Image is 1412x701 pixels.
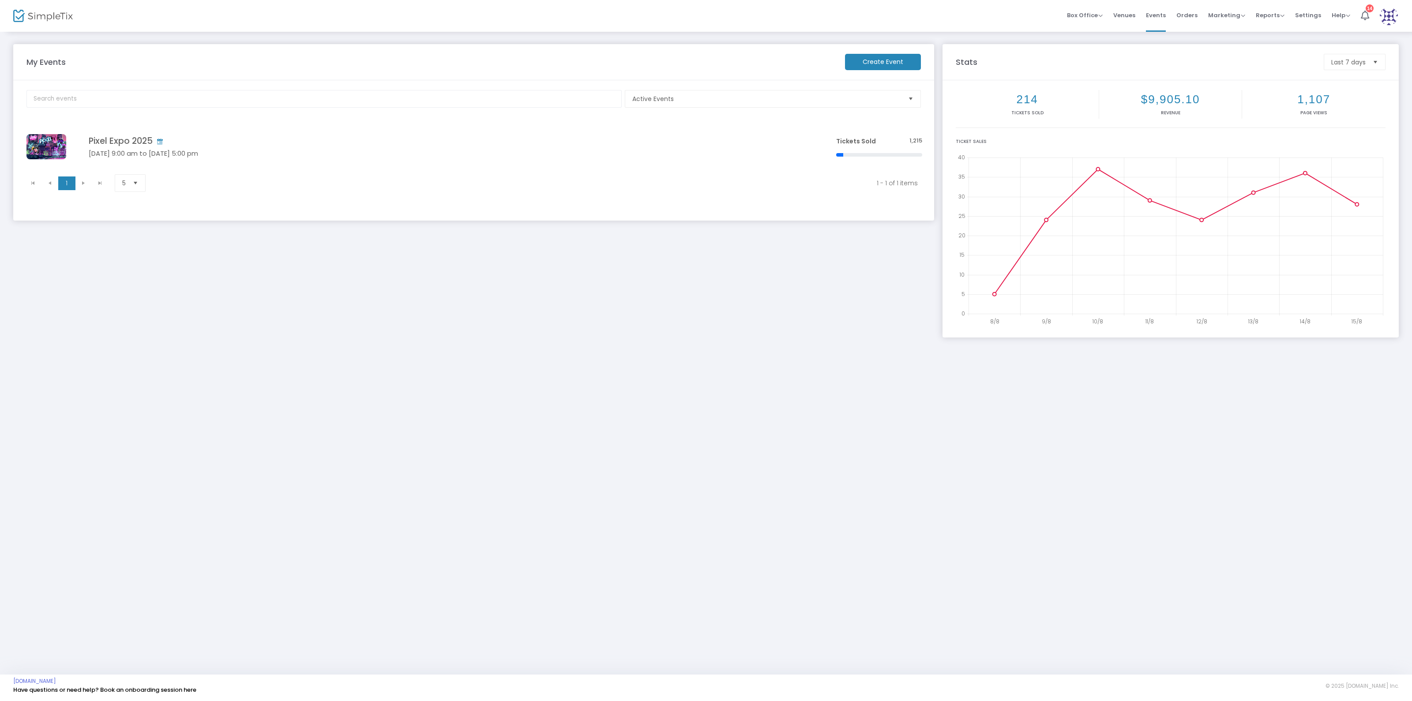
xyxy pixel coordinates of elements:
[1101,93,1240,106] h2: $9,905.10
[1299,318,1311,325] text: 14/8
[958,93,1097,106] h2: 214
[958,232,965,239] text: 20
[1244,109,1384,116] p: Page Views
[89,150,810,157] h5: [DATE] 9:00 am to [DATE] 5:00 pm
[990,318,999,325] text: 8/8
[1295,4,1321,26] span: Settings
[1256,11,1284,19] span: Reports
[13,686,196,694] a: Have questions or need help? Book an onboarding session here
[1244,93,1384,106] h2: 1,107
[26,90,622,108] input: Search events
[22,56,841,68] m-panel-title: My Events
[1248,318,1258,325] text: 13/8
[1331,58,1366,67] span: Last 7 days
[961,290,965,297] text: 5
[958,192,965,200] text: 30
[89,136,810,146] h4: Pixel Expo 2025
[1326,682,1399,690] span: © 2025 [DOMAIN_NAME] Inc.
[959,251,965,259] text: 15
[952,56,1320,68] m-panel-title: Stats
[956,138,1386,145] div: Ticket Sales
[1113,4,1135,26] span: Venues
[1146,4,1166,26] span: Events
[21,123,928,170] div: Data table
[58,176,75,190] span: Page 1
[958,173,965,180] text: 35
[1042,318,1051,325] text: 9/8
[1369,54,1382,70] button: Select
[13,678,56,685] a: [DOMAIN_NAME]
[1067,11,1103,19] span: Box Office
[836,137,876,146] span: Tickets Sold
[161,179,918,187] kendo-pager-info: 1 - 1 of 1 items
[905,90,917,107] button: Select
[961,310,965,317] text: 0
[1196,318,1207,325] text: 12/8
[958,109,1097,116] p: Tickets sold
[1145,318,1154,325] text: 11/8
[1101,109,1240,116] p: Revenue
[958,212,965,219] text: 25
[632,94,901,103] span: Active Events
[1093,318,1104,325] text: 10/8
[1366,4,1374,12] div: 14
[959,270,965,278] text: 10
[1176,4,1198,26] span: Orders
[1352,318,1363,325] text: 15/8
[129,175,142,191] button: Select
[1332,11,1350,19] span: Help
[122,179,126,187] span: 5
[26,134,66,159] img: 638749584533460947Untitleddesign.png
[909,137,922,145] span: 1,215
[958,154,965,161] text: 40
[845,54,921,70] m-button: Create Event
[1208,11,1245,19] span: Marketing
